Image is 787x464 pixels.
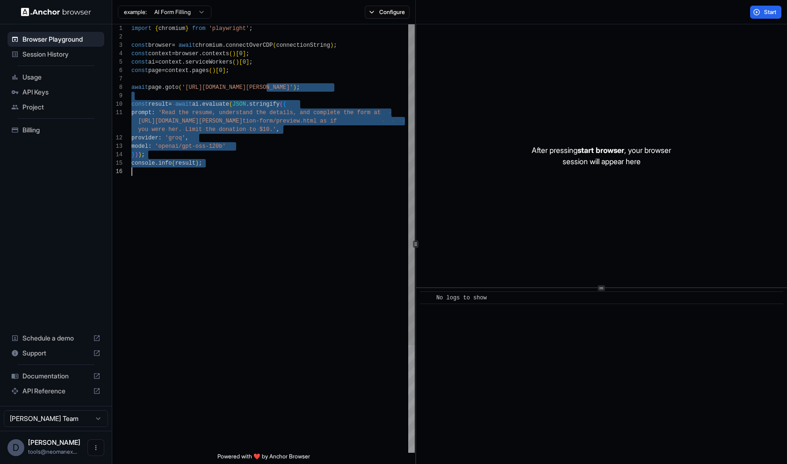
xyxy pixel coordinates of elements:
[131,143,148,150] span: model
[276,42,330,49] span: connectionString
[131,135,159,141] span: provider
[243,51,246,57] span: ]
[195,160,199,167] span: )
[135,152,138,158] span: )
[7,100,104,115] div: Project
[159,59,182,65] span: context
[22,125,101,135] span: Billing
[22,386,89,396] span: API Reference
[199,51,202,57] span: .
[155,143,225,150] span: 'openai/gpt-oss-120b'
[112,50,123,58] div: 4
[578,145,624,155] span: start browser
[142,152,145,158] span: ;
[131,25,152,32] span: import
[22,348,89,358] span: Support
[112,134,123,142] div: 12
[131,160,155,167] span: console
[179,84,182,91] span: (
[192,101,199,108] span: ai
[246,59,249,65] span: ]
[212,67,216,74] span: )
[7,439,24,456] div: D
[7,331,104,346] div: Schedule a demo
[148,51,172,57] span: context
[175,160,195,167] span: result
[249,101,280,108] span: stringify
[222,42,225,49] span: .
[217,453,310,464] span: Powered with ❤️ by Anchor Browser
[112,83,123,92] div: 8
[168,101,172,108] span: =
[112,24,123,33] div: 1
[159,25,186,32] span: chromium
[112,66,123,75] div: 6
[243,118,337,124] span: tion-form/preview.html as if
[165,67,188,74] span: context
[195,42,223,49] span: chromium
[159,109,327,116] span: 'Read the resume, understand the details, and comp
[532,145,671,167] p: After pressing , your browser session will appear here
[436,295,487,301] span: No logs to show
[165,135,185,141] span: 'groq'
[138,152,141,158] span: )
[131,51,148,57] span: const
[209,67,212,74] span: (
[226,67,229,74] span: ;
[131,42,148,49] span: const
[750,6,781,19] button: Start
[22,102,101,112] span: Project
[7,123,104,138] div: Billing
[22,333,89,343] span: Schedule a demo
[185,135,188,141] span: ,
[131,101,148,108] span: const
[199,160,202,167] span: ;
[22,72,101,82] span: Usage
[185,25,188,32] span: }
[293,84,296,91] span: )
[148,59,155,65] span: ai
[155,59,158,65] span: =
[7,346,104,361] div: Support
[219,67,222,74] span: 0
[229,51,232,57] span: (
[22,87,101,97] span: API Keys
[425,293,429,303] span: ​
[131,59,148,65] span: const
[192,67,209,74] span: pages
[162,67,165,74] span: =
[112,142,123,151] div: 13
[138,126,276,133] span: you were her. Limit the donation to $10.'
[172,160,175,167] span: (
[131,152,135,158] span: }
[7,384,104,399] div: API Reference
[249,59,253,65] span: ;
[159,160,172,167] span: info
[246,101,249,108] span: .
[236,59,239,65] span: )
[280,101,283,108] span: (
[236,51,239,57] span: [
[148,67,162,74] span: page
[159,135,162,141] span: :
[239,51,242,57] span: 0
[131,109,152,116] span: prompt
[192,25,206,32] span: from
[7,32,104,47] div: Browser Playground
[276,126,280,133] span: ,
[179,42,195,49] span: await
[199,101,202,108] span: .
[202,101,229,108] span: evaluate
[112,58,123,66] div: 5
[87,439,104,456] button: Open menu
[249,25,253,32] span: ;
[226,42,273,49] span: connectOverCDP
[112,151,123,159] div: 14
[243,59,246,65] span: 0
[7,369,104,384] div: Documentation
[182,84,293,91] span: '[URL][DOMAIN_NAME][PERSON_NAME]'
[28,438,80,446] span: David Marsa
[7,47,104,62] div: Session History
[148,84,162,91] span: page
[172,51,175,57] span: =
